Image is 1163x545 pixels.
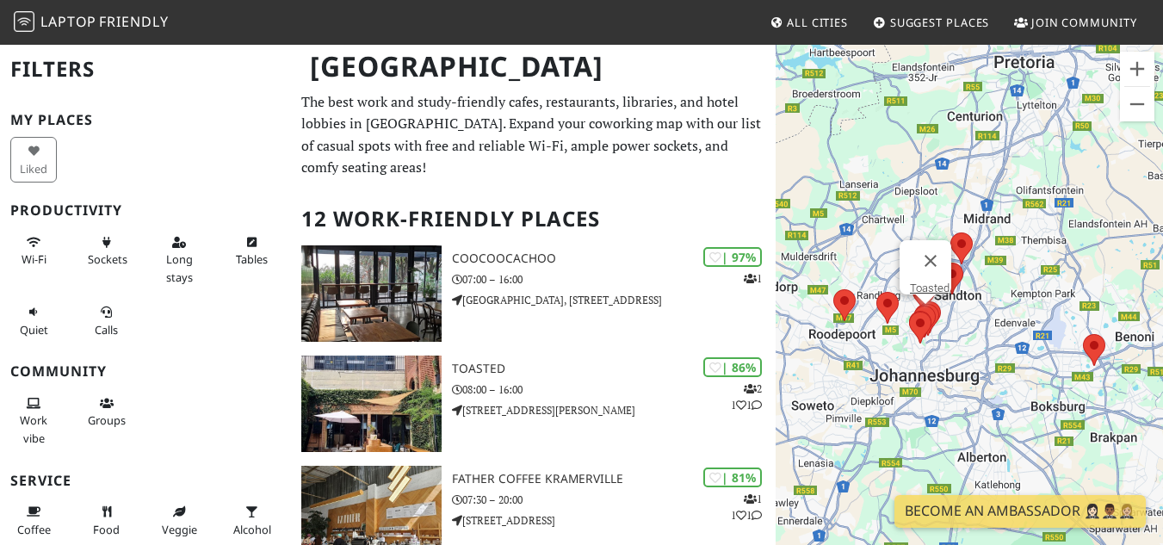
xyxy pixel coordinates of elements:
a: Become an Ambassador 🤵🏻‍♀️🤵🏾‍♂️🤵🏼‍♀️ [894,495,1146,528]
p: 1 1 1 [731,491,762,523]
span: Join Community [1031,15,1137,30]
span: Power sockets [88,251,127,267]
div: | 86% [703,357,762,377]
span: People working [20,412,47,445]
span: Video/audio calls [95,322,118,338]
p: The best work and study-friendly cafes, restaurants, libraries, and hotel lobbies in [GEOGRAPHIC_... [301,91,765,179]
span: Work-friendly tables [236,251,268,267]
button: Work vibe [10,389,57,452]
button: Zoom out [1120,87,1154,121]
h2: Filters [10,43,281,96]
button: Groups [83,389,129,435]
span: Friendly [99,12,168,31]
h3: Toasted [452,362,775,376]
h3: My Places [10,112,281,128]
span: Veggie [162,522,197,537]
h3: Father Coffee Kramerville [452,472,775,486]
a: Toasted | 86% 211 Toasted 08:00 – 16:00 [STREET_ADDRESS][PERSON_NAME] [291,356,776,452]
img: Coocoocachoo [301,245,442,342]
span: Food [93,522,120,537]
h3: Community [10,363,281,380]
p: 07:30 – 20:00 [452,492,775,508]
p: 08:00 – 16:00 [452,381,775,398]
button: Calls [83,298,129,344]
div: | 81% [703,468,762,487]
a: All Cities [763,7,855,38]
button: Food [83,498,129,543]
p: [STREET_ADDRESS][PERSON_NAME] [452,402,775,418]
h3: Productivity [10,202,281,219]
img: Toasted [301,356,442,452]
button: Quiet [10,298,57,344]
p: 2 1 1 [731,381,762,413]
span: Long stays [166,251,193,284]
a: Suggest Places [866,7,997,38]
p: 1 [744,270,762,287]
span: Coffee [17,522,51,537]
button: Long stays [156,228,202,291]
p: [GEOGRAPHIC_DATA], [STREET_ADDRESS] [452,292,775,308]
a: Coocoocachoo | 97% 1 Coocoocachoo 07:00 – 16:00 [GEOGRAPHIC_DATA], [STREET_ADDRESS] [291,245,776,342]
a: LaptopFriendly LaptopFriendly [14,8,169,38]
h2: 12 Work-Friendly Places [301,193,765,245]
p: [STREET_ADDRESS] [452,512,775,529]
h1: [GEOGRAPHIC_DATA] [296,43,772,90]
span: Laptop [40,12,96,31]
span: Stable Wi-Fi [22,251,46,267]
button: Coffee [10,498,57,543]
button: Alcohol [228,498,275,543]
a: Toasted [910,282,950,294]
button: Zoom in [1120,52,1154,86]
h3: Service [10,473,281,489]
button: Wi-Fi [10,228,57,274]
span: Quiet [20,322,48,338]
span: Suggest Places [890,15,990,30]
a: Join Community [1007,7,1144,38]
span: All Cities [787,15,848,30]
h3: Coocoocachoo [452,251,775,266]
p: 07:00 – 16:00 [452,271,775,288]
span: Group tables [88,412,126,428]
img: LaptopFriendly [14,11,34,32]
div: | 97% [703,247,762,267]
span: Alcohol [233,522,271,537]
button: Veggie [156,498,202,543]
button: Tables [228,228,275,274]
button: Sockets [83,228,129,274]
button: Close [910,240,951,282]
